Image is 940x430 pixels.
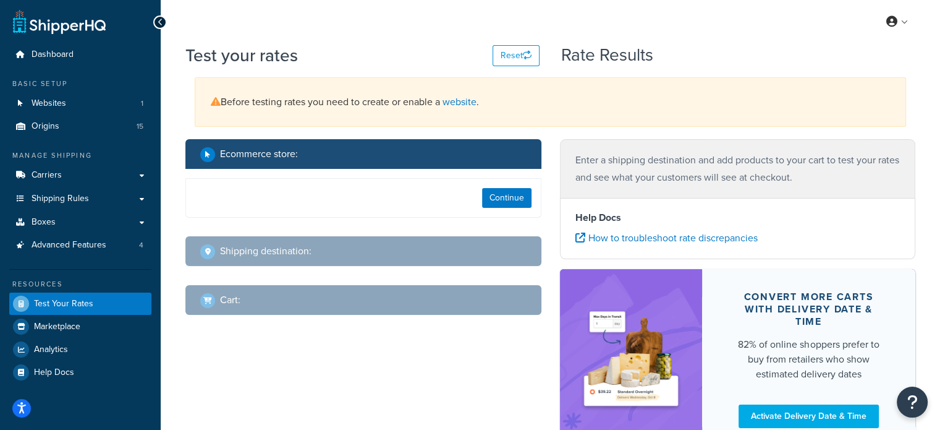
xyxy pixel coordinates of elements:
[139,240,143,251] span: 4
[137,121,143,132] span: 15
[575,152,900,186] p: Enter a shipping destination and add products to your cart to test your rates and see what your c...
[220,295,240,306] h2: Cart :
[9,79,151,89] div: Basic Setup
[732,291,886,328] div: Convert more carts with delivery date & time
[32,98,66,109] span: Websites
[732,337,886,382] div: 82% of online shoppers prefer to buy from retailers who show estimated delivery dates
[32,49,74,60] span: Dashboard
[493,45,540,66] button: Reset
[9,43,151,66] a: Dashboard
[9,361,151,384] a: Help Docs
[141,98,143,109] span: 1
[34,322,80,332] span: Marketplace
[34,299,93,309] span: Test Your Rates
[185,43,298,67] h1: Test your rates
[32,121,59,132] span: Origins
[32,217,56,228] span: Boxes
[9,234,151,257] li: Advanced Features
[442,95,476,109] a: website
[561,46,653,65] h2: Rate Results
[220,148,298,160] h2: Ecommerce store :
[9,234,151,257] a: Advanced Features4
[9,211,151,234] a: Boxes
[34,345,68,355] span: Analytics
[897,387,928,418] button: Open Resource Center
[9,92,151,115] a: Websites1
[32,240,106,251] span: Advanced Features
[9,115,151,138] li: Origins
[9,279,151,290] div: Resources
[9,293,151,315] a: Test Your Rates
[575,210,900,225] h4: Help Docs
[9,338,151,361] a: Analytics
[575,231,758,245] a: How to troubleshoot rate discrepancies
[34,368,74,378] span: Help Docs
[32,170,62,181] span: Carriers
[9,150,151,161] div: Manage Shipping
[739,405,879,428] a: Activate Delivery Date & Time
[9,92,151,115] li: Websites
[195,77,906,127] div: Before testing rates you need to create or enable a .
[9,316,151,338] a: Marketplace
[220,246,311,257] h2: Shipping destination :
[9,164,151,187] a: Carriers
[9,187,151,210] a: Shipping Rules
[482,188,531,208] button: Continue
[9,115,151,138] a: Origins15
[32,194,89,204] span: Shipping Rules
